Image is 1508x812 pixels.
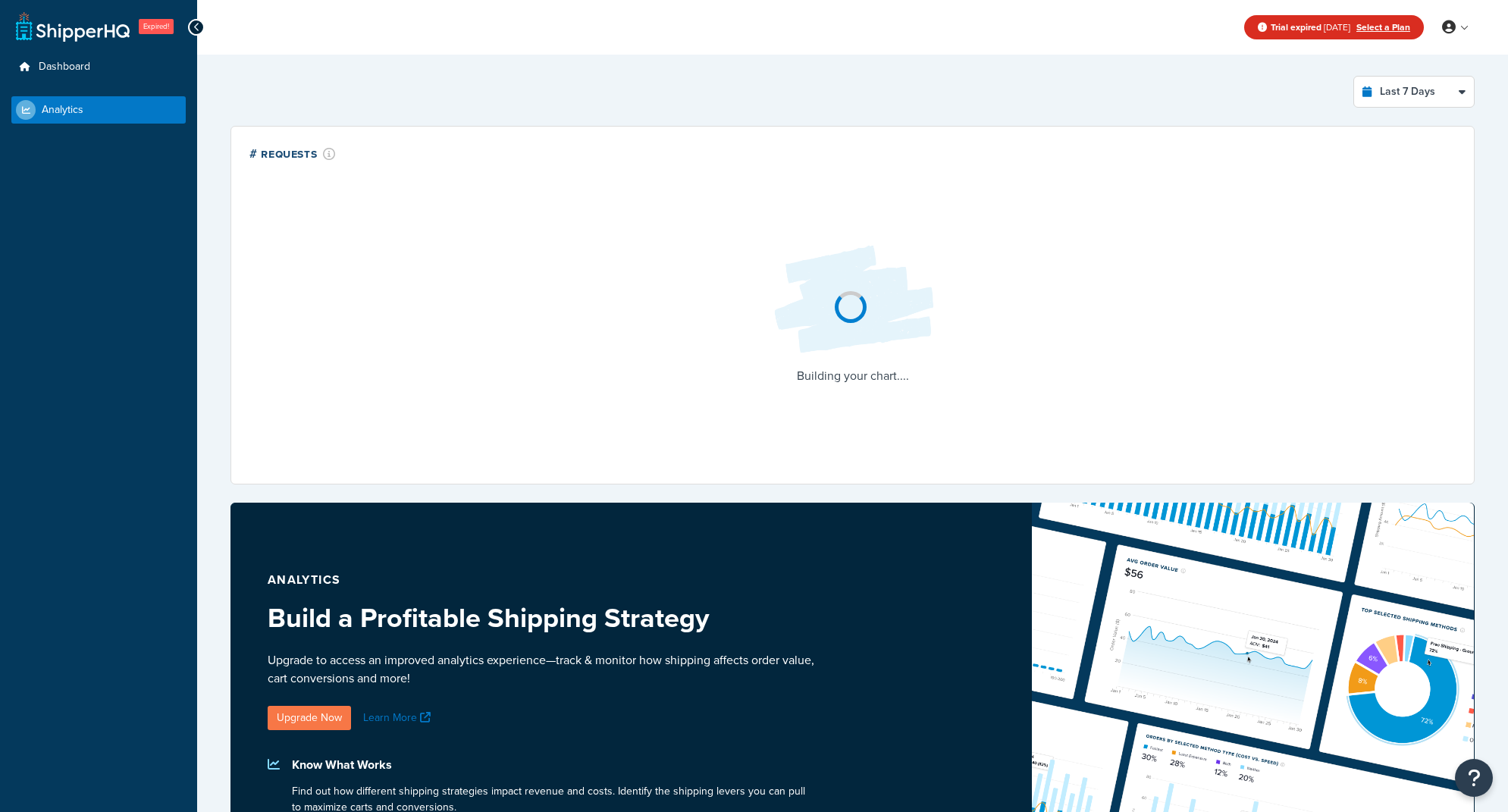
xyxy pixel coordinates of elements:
[1455,759,1493,797] button: Open Resource Center
[11,53,186,81] a: Dashboard
[762,365,944,387] p: Building your chart....
[268,651,817,688] p: Upgrade to access an improved analytics experience—track & monitor how shipping affects order val...
[268,706,351,730] a: Upgrade Now
[1271,20,1321,34] strong: Trial expired
[268,603,817,633] h3: Build a Profitable Shipping Strategy
[249,145,336,162] div: # Requests
[42,104,83,117] span: Analytics
[762,234,944,365] img: Loading...
[1356,20,1410,34] a: Select a Plan
[292,754,817,776] p: Know What Works
[39,61,90,74] span: Dashboard
[11,96,186,124] a: Analytics
[1271,20,1350,34] span: [DATE]
[139,19,174,34] span: Expired!
[363,710,434,726] a: Learn More
[268,569,817,591] p: Analytics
